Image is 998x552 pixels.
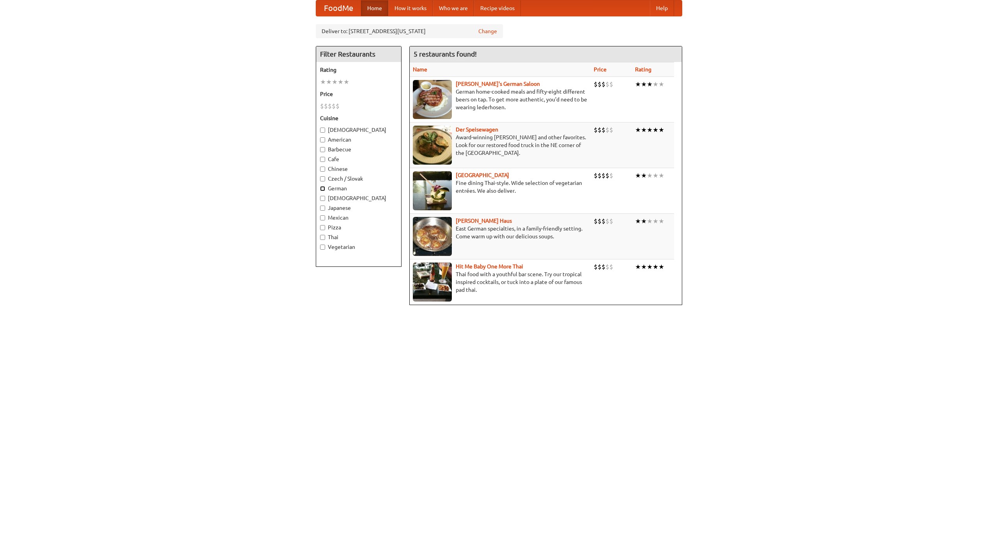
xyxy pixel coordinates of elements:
li: ★ [641,217,647,225]
input: German [320,186,325,191]
li: ★ [658,171,664,180]
li: $ [602,171,605,180]
img: satay.jpg [413,171,452,210]
h4: Filter Restaurants [316,46,401,62]
li: $ [332,102,336,110]
li: $ [594,171,598,180]
li: $ [602,217,605,225]
p: East German specialties, in a family-friendly setting. Come warm up with our delicious soups. [413,225,587,240]
a: Der Speisewagen [456,126,498,133]
input: Pizza [320,225,325,230]
label: American [320,136,397,144]
li: $ [605,171,609,180]
li: $ [605,80,609,89]
ng-pluralize: 5 restaurants found! [414,50,477,58]
li: ★ [647,263,653,271]
p: Award-winning [PERSON_NAME] and other favorites. Look for our restored food truck in the NE corne... [413,133,587,157]
li: $ [609,263,613,271]
li: $ [609,171,613,180]
img: esthers.jpg [413,80,452,119]
li: ★ [658,263,664,271]
label: Japanese [320,204,397,212]
li: ★ [647,217,653,225]
a: [PERSON_NAME] Haus [456,218,512,224]
img: kohlhaus.jpg [413,217,452,256]
li: ★ [641,126,647,134]
input: Barbecue [320,147,325,152]
label: Vegetarian [320,243,397,251]
li: ★ [641,80,647,89]
li: ★ [635,171,641,180]
a: Change [478,27,497,35]
p: Fine dining Thai-style. Wide selection of vegetarian entrées. We also deliver. [413,179,587,195]
li: $ [594,217,598,225]
li: $ [602,263,605,271]
li: ★ [653,126,658,134]
li: ★ [647,171,653,180]
label: Czech / Slovak [320,175,397,183]
li: ★ [653,171,658,180]
input: Chinese [320,167,325,172]
li: ★ [320,78,326,86]
li: $ [598,217,602,225]
li: $ [598,171,602,180]
label: Pizza [320,224,397,231]
a: Hit Me Baby One More Thai [456,263,523,270]
p: German home-cooked meals and fifty-eight different beers on tap. To get more authentic, you'd nee... [413,88,587,111]
li: $ [594,80,598,89]
input: Vegetarian [320,245,325,250]
div: Deliver to: [STREET_ADDRESS][US_STATE] [316,24,503,38]
input: Japanese [320,206,325,211]
li: $ [594,263,598,271]
h5: Price [320,90,397,98]
li: ★ [658,80,664,89]
li: $ [594,126,598,134]
label: [DEMOGRAPHIC_DATA] [320,194,397,202]
li: $ [598,263,602,271]
a: Recipe videos [474,0,521,16]
input: Czech / Slovak [320,176,325,181]
li: $ [609,217,613,225]
li: $ [602,80,605,89]
a: Who we are [433,0,474,16]
a: Price [594,66,607,73]
li: ★ [635,217,641,225]
input: Cafe [320,157,325,162]
a: Home [361,0,388,16]
label: Cafe [320,155,397,163]
li: $ [609,126,613,134]
a: FoodMe [316,0,361,16]
li: ★ [332,78,338,86]
input: [DEMOGRAPHIC_DATA] [320,128,325,133]
input: Mexican [320,215,325,220]
label: Chinese [320,165,397,173]
input: [DEMOGRAPHIC_DATA] [320,196,325,201]
a: How it works [388,0,433,16]
li: ★ [326,78,332,86]
li: ★ [338,78,343,86]
p: Thai food with a youthful bar scene. Try our tropical inspired cocktails, or tuck into a plate of... [413,270,587,294]
li: ★ [647,126,653,134]
input: American [320,137,325,142]
li: ★ [343,78,349,86]
li: ★ [653,263,658,271]
a: [GEOGRAPHIC_DATA] [456,172,509,178]
a: [PERSON_NAME]'s German Saloon [456,81,540,87]
li: $ [605,126,609,134]
h5: Cuisine [320,114,397,122]
li: $ [324,102,328,110]
li: ★ [647,80,653,89]
li: $ [598,80,602,89]
label: Barbecue [320,146,397,153]
li: $ [598,126,602,134]
a: Name [413,66,427,73]
li: ★ [635,80,641,89]
h5: Rating [320,66,397,74]
li: ★ [658,126,664,134]
li: $ [605,217,609,225]
label: Thai [320,233,397,241]
li: ★ [658,217,664,225]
